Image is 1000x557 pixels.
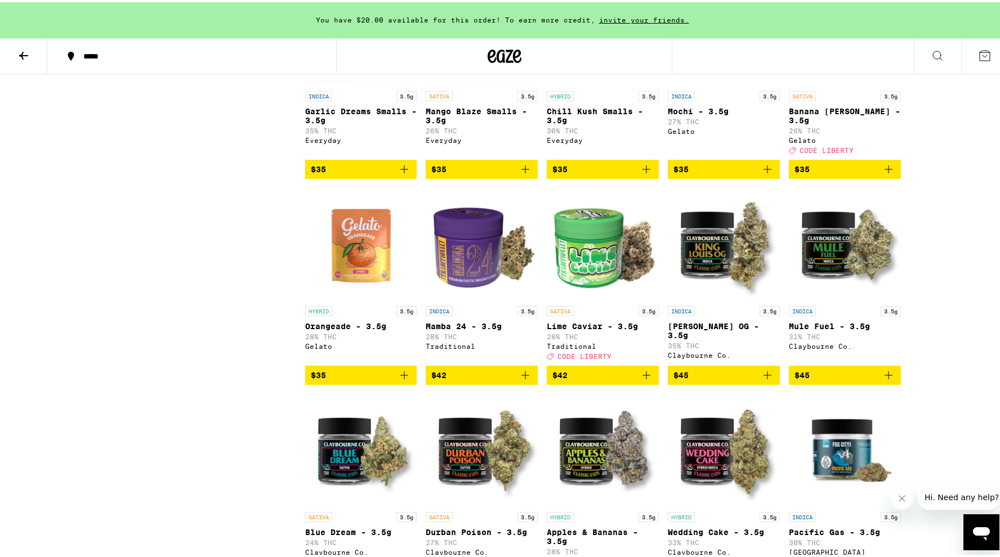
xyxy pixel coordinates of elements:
p: SATIVA [426,510,453,520]
p: 35% THC [305,125,417,132]
p: SATIVA [305,510,332,520]
div: Gelato [789,134,901,142]
button: Add to bag [789,363,901,383]
div: Claybourne Co. [426,546,538,554]
div: Claybourne Co. [668,546,780,554]
p: 27% THC [426,537,538,544]
img: Traditional - Mamba 24 - 3.5g [426,186,538,298]
p: 33% THC [668,537,780,544]
p: HYBRID [668,510,695,520]
p: Mule Fuel - 3.5g [789,320,901,329]
p: Mango Blaze Smalls - 3.5g [426,105,538,123]
p: 3.5g [517,304,538,314]
span: $35 [794,163,810,172]
button: Add to bag [547,363,659,383]
div: [GEOGRAPHIC_DATA] [789,546,901,554]
button: Add to bag [789,158,901,177]
p: 3.5g [881,510,901,520]
p: HYBRID [547,89,574,99]
p: SATIVA [547,304,574,314]
div: Everyday [305,134,417,142]
p: 3.5g [396,510,417,520]
p: 3.5g [517,89,538,99]
p: Orangeade - 3.5g [305,320,417,329]
span: $45 [794,369,810,378]
a: Open page for Orangeade - 3.5g from Gelato [305,186,417,363]
p: 26% THC [789,125,901,132]
div: Claybourne Co. [668,349,780,357]
p: HYBRID [305,304,332,314]
p: SATIVA [789,89,816,99]
p: 3.5g [639,89,659,99]
p: 27% THC [668,116,780,123]
a: Open page for Mamba 24 - 3.5g from Traditional [426,186,538,363]
div: Traditional [426,340,538,348]
div: Traditional [547,340,659,348]
p: 3.5g [396,304,417,314]
p: SATIVA [426,89,453,99]
img: Gelato - Orangeade - 3.5g [305,186,417,298]
img: Claybourne Co. - Mule Fuel - 3.5g [789,186,901,298]
p: Wedding Cake - 3.5g [668,525,780,534]
div: Claybourne Co. [789,340,901,348]
a: Open page for Lime Caviar - 3.5g from Traditional [547,186,659,363]
button: Add to bag [668,158,780,177]
span: $35 [311,163,326,172]
p: INDICA [426,304,453,314]
p: 28% THC [547,546,659,553]
p: Pacific Gas - 3.5g [789,525,901,534]
p: 3.5g [396,89,417,99]
iframe: Close message [891,485,913,507]
p: 3.5g [881,89,901,99]
p: 35% THC [668,340,780,347]
p: Apples & Bananas - 3.5g [547,525,659,543]
a: Open page for King Louis OG - 3.5g from Claybourne Co. [668,186,780,363]
p: 3.5g [517,510,538,520]
p: 3.5g [760,304,780,314]
p: 26% THC [426,125,538,132]
span: $42 [552,369,568,378]
span: $35 [311,369,326,378]
span: CODE LIBERTY [557,351,611,358]
img: Claybourne Co. - Durban Poison - 3.5g [426,392,538,504]
iframe: Button to launch messaging window [963,512,999,548]
button: Add to bag [668,363,780,383]
p: 28% THC [547,331,659,338]
p: HYBRID [547,510,574,520]
p: Mochi - 3.5g [668,105,780,114]
span: You have $20.00 available for this order! To earn more credit, [316,14,595,21]
span: invite your friends. [595,14,693,21]
p: INDICA [305,89,332,99]
span: $35 [673,163,689,172]
img: Claybourne Co. - Apples & Bananas - 3.5g [547,392,659,504]
span: $35 [552,163,568,172]
button: Add to bag [426,363,538,383]
p: Mamba 24 - 3.5g [426,320,538,329]
p: 28% THC [426,331,538,338]
img: Claybourne Co. - Wedding Cake - 3.5g [668,392,780,504]
button: Add to bag [305,158,417,177]
span: $42 [431,369,447,378]
div: Gelato [668,125,780,133]
p: 3.5g [760,510,780,520]
p: Garlic Dreams Smalls - 3.5g [305,105,417,123]
iframe: Message from company [918,483,999,507]
div: Claybourne Co. [305,546,417,554]
a: Open page for Mule Fuel - 3.5g from Claybourne Co. [789,186,901,363]
div: Everyday [547,134,659,142]
p: 3.5g [760,89,780,99]
img: Claybourne Co. - Blue Dream - 3.5g [305,392,417,504]
button: Add to bag [426,158,538,177]
p: Lime Caviar - 3.5g [547,320,659,329]
p: 3.5g [639,510,659,520]
p: INDICA [789,304,816,314]
button: Add to bag [305,363,417,383]
p: 30% THC [789,537,901,544]
p: Banana [PERSON_NAME] - 3.5g [789,105,901,123]
p: Chill Kush Smalls - 3.5g [547,105,659,123]
p: INDICA [789,510,816,520]
p: Durban Poison - 3.5g [426,525,538,534]
p: Blue Dream - 3.5g [305,525,417,534]
p: INDICA [668,304,695,314]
